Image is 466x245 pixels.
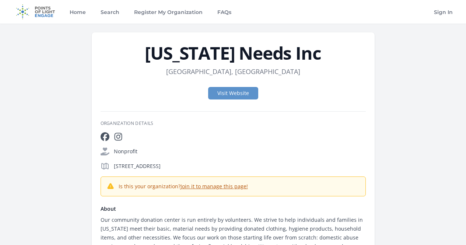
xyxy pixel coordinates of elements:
p: [STREET_ADDRESS] [114,162,366,170]
h3: Organization Details [101,120,366,126]
h1: [US_STATE] Needs Inc [101,44,366,62]
a: Join it to manage this page!​ [181,183,248,190]
a: Visit Website [208,87,258,99]
h4: About [101,205,366,213]
dd: [GEOGRAPHIC_DATA], [GEOGRAPHIC_DATA] [166,66,300,77]
p: Nonprofit [114,148,366,155]
p: Is this your organization? [119,183,248,190]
